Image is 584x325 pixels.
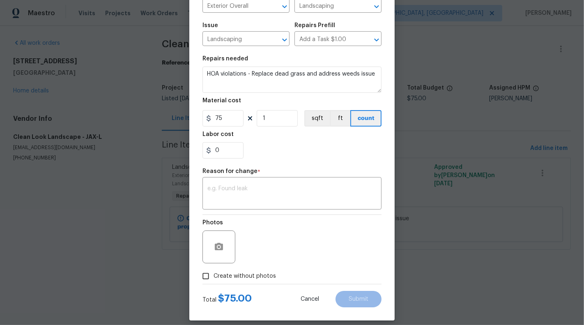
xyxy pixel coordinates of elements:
[287,291,332,307] button: Cancel
[279,34,290,46] button: Open
[202,220,223,226] h5: Photos
[371,1,382,12] button: Open
[202,168,258,174] h5: Reason for change
[202,294,252,304] div: Total
[349,296,368,302] span: Submit
[218,293,252,303] span: $ 75.00
[202,98,241,104] h5: Material cost
[202,131,234,137] h5: Labor cost
[202,23,218,28] h5: Issue
[350,110,382,127] button: count
[202,56,248,62] h5: Repairs needed
[294,23,335,28] h5: Repairs Prefill
[371,34,382,46] button: Open
[279,1,290,12] button: Open
[202,67,382,93] textarea: HOA violations - Replace dead grass and address weeds issue
[330,110,350,127] button: ft
[304,110,330,127] button: sqft
[214,272,276,281] span: Create without photos
[336,291,382,307] button: Submit
[301,296,319,302] span: Cancel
